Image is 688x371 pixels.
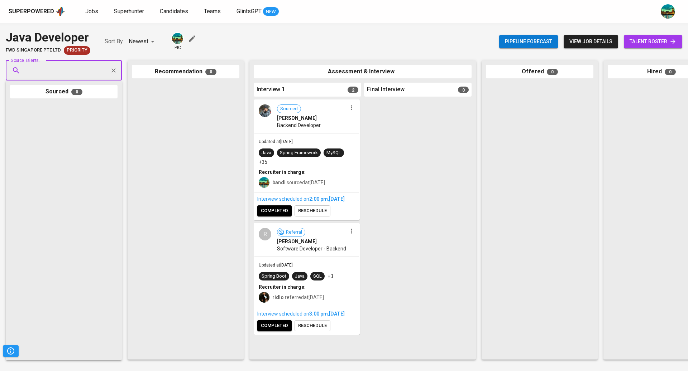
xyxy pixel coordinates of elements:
[564,35,618,48] button: view job details
[6,29,90,46] div: Java Developer
[109,65,119,75] button: Clear
[661,4,675,19] img: a5d44b89-0c59-4c54-99d0-a63b29d42bd3.jpg
[328,273,333,280] p: +3
[236,7,279,16] a: GlintsGPT NEW
[262,273,286,280] div: Spring Boot
[160,7,190,16] a: Candidates
[254,99,360,220] div: Sourced[PERSON_NAME]Backend DeveloperUpdated at[DATE]JavaSpring FrameworkMySQL+35Recruiter in cha...
[295,273,305,280] div: Java
[348,87,358,93] span: 2
[114,8,144,15] span: Superhunter
[205,69,216,75] span: 0
[329,311,345,317] span: [DATE]
[259,139,293,144] span: Updated at [DATE]
[257,320,292,331] button: completed
[85,8,98,15] span: Jobs
[277,238,317,245] span: [PERSON_NAME]
[64,47,90,54] span: Priority
[295,320,330,331] button: reschedule
[254,223,360,335] div: RReferral[PERSON_NAME]Software Developer - BackendUpdated at[DATE]Spring BootJavaSQL+3Recruiter i...
[309,196,328,202] span: 2:00 PM
[259,284,306,290] b: Recruiter in charge:
[272,180,325,185] span: sourced at [DATE]
[56,6,65,17] img: app logo
[204,7,222,16] a: Teams
[309,311,328,317] span: 3:00 PM
[259,158,267,166] p: +35
[665,69,676,75] span: 0
[499,35,558,48] button: Pipeline forecast
[85,7,100,16] a: Jobs
[277,114,317,122] span: [PERSON_NAME]
[132,65,239,79] div: Recommendation
[129,35,157,48] div: Newest
[259,169,306,175] b: Recruiter in charge:
[326,150,341,156] div: MySQL
[261,207,288,215] span: completed
[257,310,356,317] div: Interview scheduled on ,
[295,205,330,216] button: reschedule
[263,8,279,15] span: NEW
[236,8,262,15] span: GlintsGPT
[129,37,148,46] p: Newest
[64,46,90,55] div: New Job received from Demand Team
[118,70,119,71] button: Open
[262,150,271,156] div: Java
[259,292,269,303] img: ridlo@glints.com
[172,33,183,44] img: a5d44b89-0c59-4c54-99d0-a63b29d42bd3.jpg
[10,85,118,99] div: Sourced
[298,322,327,330] span: reschedule
[257,86,285,94] span: Interview 1
[505,37,552,46] span: Pipeline forecast
[277,106,301,112] span: Sourced
[259,228,271,240] div: R
[277,245,346,252] span: Software Developer - Backend
[569,37,612,46] span: view job details
[277,122,321,129] span: Backend Developer
[204,8,221,15] span: Teams
[257,205,292,216] button: completed
[254,65,472,79] div: Assessment & Interview
[71,89,82,95] span: 0
[259,177,269,188] img: a5d44b89-0c59-4c54-99d0-a63b29d42bd3.jpg
[160,8,188,15] span: Candidates
[280,150,318,156] div: Spring Framework
[272,294,284,300] b: ridlo
[9,8,54,16] div: Superpowered
[329,196,345,202] span: [DATE]
[624,35,682,48] a: talent roster
[114,7,145,16] a: Superhunter
[6,47,61,54] span: FWD Singapore Pte Ltd
[486,65,593,79] div: Offered
[630,37,677,46] span: talent roster
[272,294,324,300] span: referred at [DATE]
[313,273,322,280] div: SQL
[259,263,293,268] span: Updated at [DATE]
[367,86,405,94] span: Final Interview
[259,104,271,117] img: 6c94052bd09810a41fb5660b9d6b21ce.jpg
[257,195,356,202] div: Interview scheduled on ,
[298,207,327,215] span: reschedule
[3,345,19,357] button: Pipeline Triggers
[547,69,558,75] span: 0
[9,6,65,17] a: Superpoweredapp logo
[283,229,305,236] span: Referral
[261,322,288,330] span: completed
[458,87,469,93] span: 0
[105,37,123,46] p: Sort By
[171,32,184,51] div: pic
[272,180,286,185] b: bandi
